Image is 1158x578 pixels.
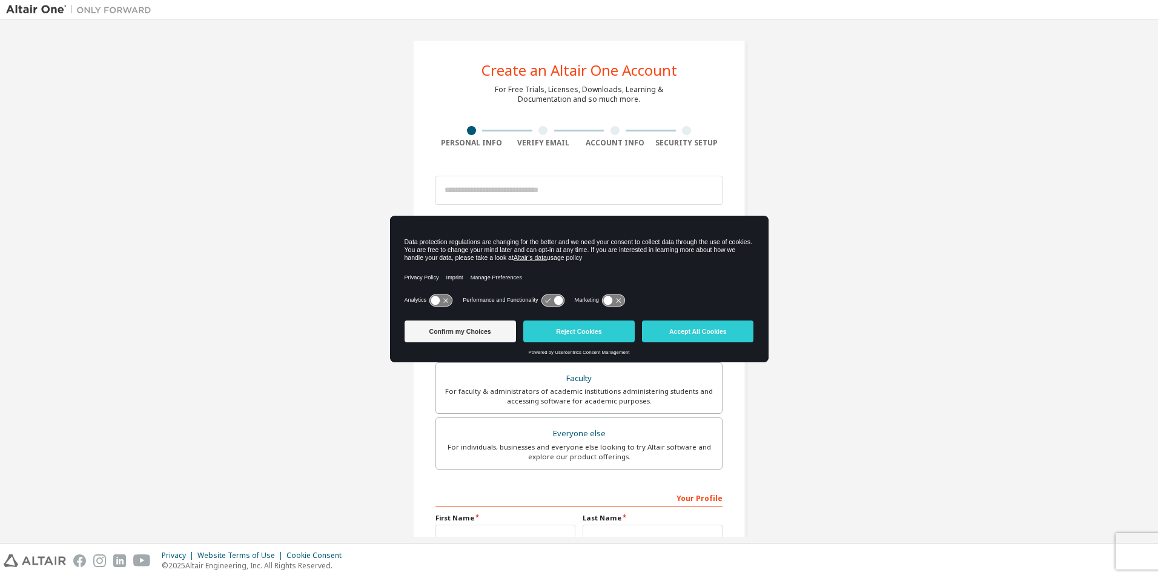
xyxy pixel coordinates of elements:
[443,370,715,387] div: Faculty
[481,63,677,78] div: Create an Altair One Account
[443,387,715,406] div: For faculty & administrators of academic institutions administering students and accessing softwa...
[443,442,715,462] div: For individuals, businesses and everyone else looking to try Altair software and explore our prod...
[113,554,126,567] img: linkedin.svg
[579,138,651,148] div: Account Info
[197,551,286,560] div: Website Terms of Use
[73,554,86,567] img: facebook.svg
[133,554,151,567] img: youtube.svg
[508,138,580,148] div: Verify Email
[162,560,349,571] p: © 2025 Altair Engineering, Inc. All Rights Reserved.
[4,554,66,567] img: altair_logo.svg
[286,551,349,560] div: Cookie Consent
[443,425,715,442] div: Everyone else
[583,513,723,523] label: Last Name
[6,4,157,16] img: Altair One
[162,551,197,560] div: Privacy
[495,85,663,104] div: For Free Trials, Licenses, Downloads, Learning & Documentation and so much more.
[435,138,508,148] div: Personal Info
[651,138,723,148] div: Security Setup
[435,488,723,507] div: Your Profile
[93,554,106,567] img: instagram.svg
[435,513,575,523] label: First Name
